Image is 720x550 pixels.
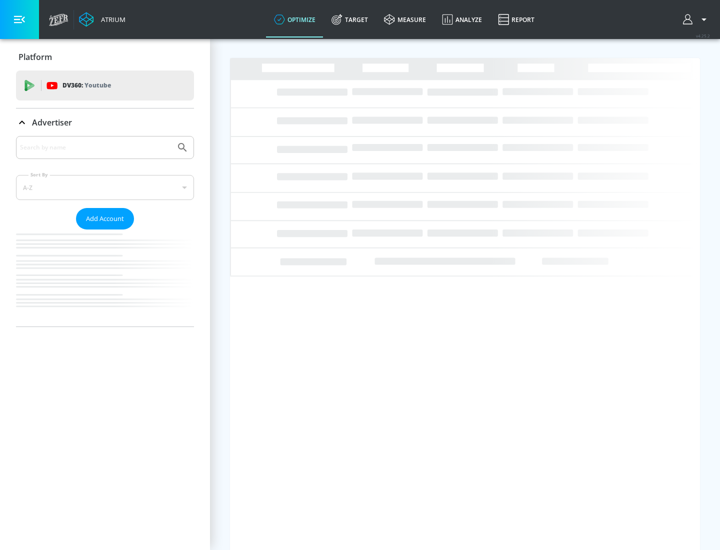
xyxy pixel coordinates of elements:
[16,70,194,100] div: DV360: Youtube
[696,33,710,38] span: v 4.25.2
[79,12,125,27] a: Atrium
[20,141,171,154] input: Search by name
[16,136,194,326] div: Advertiser
[28,171,50,178] label: Sort By
[434,1,490,37] a: Analyze
[266,1,323,37] a: optimize
[32,117,72,128] p: Advertiser
[490,1,542,37] a: Report
[84,80,111,90] p: Youtube
[18,51,52,62] p: Platform
[86,213,124,224] span: Add Account
[97,15,125,24] div: Atrium
[76,208,134,229] button: Add Account
[16,175,194,200] div: A-Z
[62,80,111,91] p: DV360:
[16,108,194,136] div: Advertiser
[16,229,194,326] nav: list of Advertiser
[323,1,376,37] a: Target
[376,1,434,37] a: measure
[16,43,194,71] div: Platform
